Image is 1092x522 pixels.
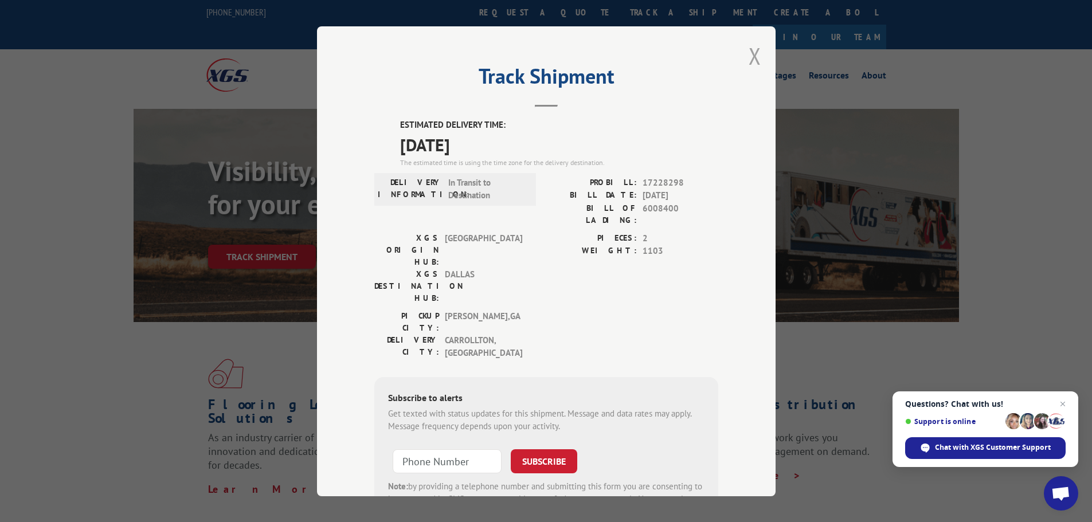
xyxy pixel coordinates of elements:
label: DELIVERY INFORMATION: [378,176,443,202]
span: [PERSON_NAME] , GA [445,309,522,333]
label: DELIVERY CITY: [374,333,439,359]
span: [GEOGRAPHIC_DATA] [445,231,522,268]
span: Support is online [905,417,1001,426]
label: XGS DESTINATION HUB: [374,268,439,304]
span: Chat with XGS Customer Support [935,442,1051,453]
label: WEIGHT: [546,245,637,258]
span: 1103 [643,245,718,258]
div: Subscribe to alerts [388,390,704,407]
span: In Transit to Destination [448,176,526,202]
label: PROBILL: [546,176,637,189]
span: [DATE] [643,189,718,202]
h2: Track Shipment [374,68,718,90]
span: Questions? Chat with us! [905,399,1066,409]
span: [DATE] [400,131,718,157]
label: ESTIMATED DELIVERY TIME: [400,119,718,132]
span: 17228298 [643,176,718,189]
span: DALLAS [445,268,522,304]
div: by providing a telephone number and submitting this form you are consenting to be contacted by SM... [388,480,704,519]
div: Get texted with status updates for this shipment. Message and data rates may apply. Message frequ... [388,407,704,433]
label: XGS ORIGIN HUB: [374,231,439,268]
button: Close modal [749,41,761,71]
span: CARROLLTON , [GEOGRAPHIC_DATA] [445,333,522,359]
a: Open chat [1044,476,1078,511]
label: BILL OF LADING: [546,202,637,226]
span: 2 [643,231,718,245]
input: Phone Number [393,449,502,473]
button: SUBSCRIBE [511,449,577,473]
span: 6008400 [643,202,718,226]
label: PICKUP CITY: [374,309,439,333]
label: PIECES: [546,231,637,245]
strong: Note: [388,480,408,491]
span: Chat with XGS Customer Support [905,437,1066,459]
div: The estimated time is using the time zone for the delivery destination. [400,157,718,167]
label: BILL DATE: [546,189,637,202]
